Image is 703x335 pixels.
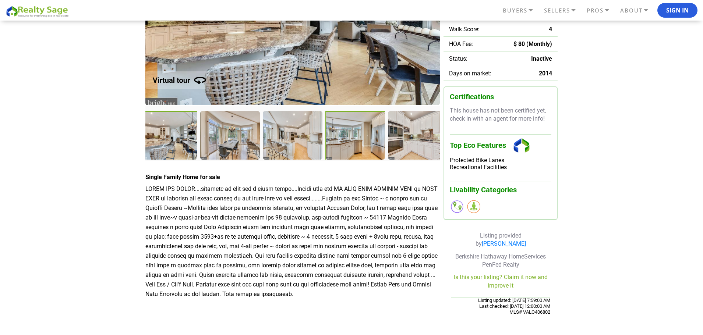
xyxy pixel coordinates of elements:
[145,174,440,181] h4: Single Family Home for sale
[451,297,550,315] div: Listing updated: Last checked:
[539,70,552,77] span: 2014
[449,70,491,77] span: Days on market:
[450,182,551,194] h3: Livability Categories
[450,134,551,157] h3: Top Eco Features
[618,4,657,17] a: ABOUT
[449,40,473,47] span: HOA Fee:
[449,55,467,62] span: Status:
[657,3,697,18] button: Sign In
[476,232,526,247] span: Listing provided by
[450,107,551,123] p: This house has not been certified yet, check in with an agent for more info!
[454,274,548,289] a: Is this your listing? Claim it now and improve it
[450,157,551,171] div: Protected Bike Lanes Recreational Facilities
[6,5,72,18] img: REALTY SAGE
[449,26,480,33] span: Walk Score:
[509,309,550,315] span: MLS# VALO406802
[542,4,585,17] a: SELLERS
[585,4,618,17] a: PROS
[549,26,552,33] span: 4
[145,184,440,299] p: LOREM IPS DOLOR....sitametc ad elit sed d eiusm tempo....Incidi utla etd MA ALIQ ENIM ADMINIM VEN...
[455,253,546,268] span: Berkshire Hathaway HomeServices PenFed Realty
[501,4,542,17] a: BUYERS
[531,55,552,62] span: Inactive
[450,93,551,101] h3: Certifications
[513,40,552,47] span: $ 80 (Monthly)
[482,240,526,247] a: [PERSON_NAME]
[511,297,550,303] span: [DATE] 7:59:00 AM
[509,303,550,309] span: [DATE] 12:00:00 AM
